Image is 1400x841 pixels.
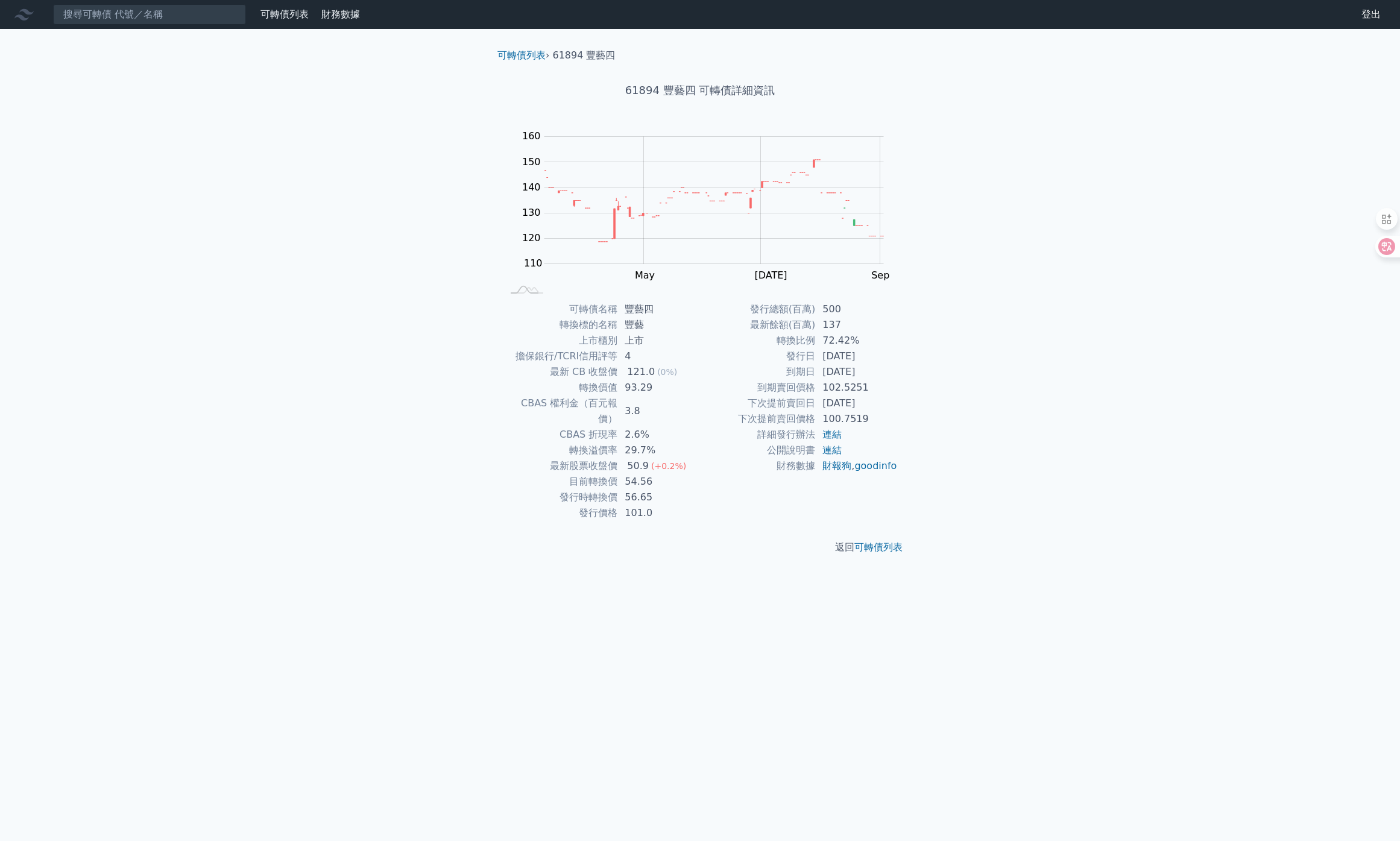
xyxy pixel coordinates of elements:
[502,333,617,348] td: 上市櫃別
[502,474,617,490] td: 目前轉換價
[657,367,677,377] span: (0%)
[700,411,815,427] td: 下次提前賣回價格
[522,156,541,168] tspan: 150
[617,380,700,395] td: 93.29
[617,301,700,317] td: 豐藝四
[502,443,617,458] td: 轉換溢價率
[815,333,898,348] td: 72.42%
[617,427,700,443] td: 2.6%
[502,458,617,474] td: 最新股票收盤價
[700,380,815,395] td: 到期賣回價格
[854,541,903,553] a: 可轉債列表
[497,48,549,63] li: ›
[815,380,898,395] td: 102.5251
[700,333,815,348] td: 轉換比例
[260,8,309,20] a: 可轉債列表
[700,348,815,364] td: 發行日
[625,364,657,380] div: 121.0
[854,460,897,471] a: goodinfo
[488,540,912,555] p: 返回
[754,269,787,281] tspan: [DATE]
[815,348,898,364] td: [DATE]
[700,395,815,411] td: 下次提前賣回日
[617,333,700,348] td: 上市
[1352,5,1390,24] a: 登出
[700,317,815,333] td: 最新餘額(百萬)
[497,49,546,61] a: 可轉債列表
[617,474,700,490] td: 54.56
[53,4,246,25] input: 搜尋可轉債 代號／名稱
[700,301,815,317] td: 發行總額(百萬)
[321,8,360,20] a: 財務數據
[815,364,898,380] td: [DATE]
[815,395,898,411] td: [DATE]
[700,458,815,474] td: 財務數據
[553,48,616,63] li: 61894 豐藝四
[617,395,700,427] td: 3.8
[502,348,617,364] td: 擔保銀行/TCRI信用評等
[822,444,842,456] a: 連結
[625,458,651,474] div: 50.9
[502,490,617,505] td: 發行時轉換價
[651,461,686,471] span: (+0.2%)
[617,490,700,505] td: 56.65
[522,207,541,218] tspan: 130
[815,458,898,474] td: ,
[502,505,617,521] td: 發行價格
[502,380,617,395] td: 轉換價值
[502,301,617,317] td: 可轉債名稱
[488,82,912,99] h1: 61894 豐藝四 可轉債詳細資訊
[502,427,617,443] td: CBAS 折現率
[635,269,655,281] tspan: May
[522,232,541,244] tspan: 120
[502,317,617,333] td: 轉換標的名稱
[700,443,815,458] td: 公開說明書
[522,130,541,142] tspan: 160
[522,181,541,193] tspan: 140
[617,317,700,333] td: 豐藝
[524,257,543,269] tspan: 110
[815,301,898,317] td: 500
[502,364,617,380] td: 最新 CB 收盤價
[617,505,700,521] td: 101.0
[871,269,889,281] tspan: Sep
[815,411,898,427] td: 100.7519
[822,460,851,471] a: 財報狗
[502,395,617,427] td: CBAS 權利金（百元報價）
[617,443,700,458] td: 29.7%
[815,317,898,333] td: 137
[700,427,815,443] td: 詳細發行辦法
[544,160,883,242] g: Series
[617,348,700,364] td: 4
[822,429,842,440] a: 連結
[516,130,902,281] g: Chart
[700,364,815,380] td: 到期日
